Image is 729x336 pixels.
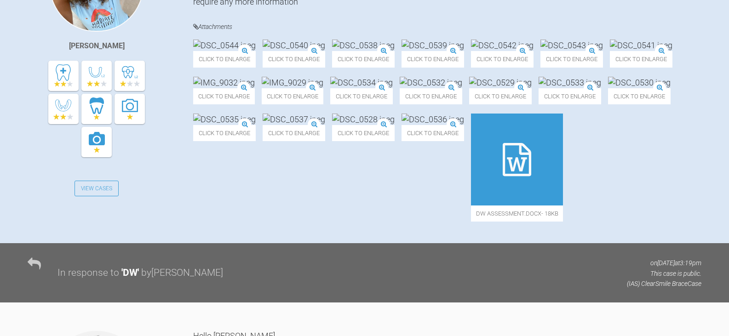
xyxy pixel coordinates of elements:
img: DSC_0539.jpeg [402,40,464,51]
img: DSC_0528.jpeg [332,114,395,125]
span: Click to enlarge [610,51,672,67]
span: Click to enlarge [539,88,601,104]
span: DW assessment.docx - 18KB [471,205,563,222]
img: DSC_0540.jpeg [263,40,325,51]
span: Click to enlarge [332,51,395,67]
img: DSC_0533.jpeg [539,77,601,88]
img: DSC_0530.jpeg [608,77,671,88]
img: DSC_0535.jpeg [193,114,256,125]
div: by [PERSON_NAME] [141,265,223,281]
span: Click to enlarge [263,125,325,141]
span: Click to enlarge [400,88,462,104]
span: Click to enlarge [263,51,325,67]
img: IMG_9029.jpeg [262,77,323,88]
p: (IAS) ClearSmile Brace Case [627,279,701,289]
p: on [DATE] at 3:19pm [627,258,701,268]
div: [PERSON_NAME] [69,40,125,52]
img: DSC_0532.jpeg [400,77,462,88]
span: Click to enlarge [330,88,393,104]
div: In response to [57,265,119,281]
span: Click to enlarge [332,125,395,141]
div: ' DW ' [121,265,139,281]
a: View Cases [75,181,119,196]
img: DSC_0541.jpeg [610,40,672,51]
span: Click to enlarge [193,125,256,141]
span: Click to enlarge [608,88,671,104]
img: DSC_0537.jpeg [263,114,325,125]
span: Click to enlarge [402,51,464,67]
span: Click to enlarge [540,51,603,67]
img: DSC_0536.jpeg [402,114,464,125]
img: DSC_0534.jpeg [330,77,393,88]
span: Click to enlarge [471,51,534,67]
span: Click to enlarge [262,88,323,104]
span: Click to enlarge [402,125,464,141]
img: IMG_9032.jpeg [193,77,255,88]
span: Click to enlarge [469,88,532,104]
h4: Attachments [193,21,701,33]
p: This case is public. [627,268,701,279]
span: Click to enlarge [193,88,255,104]
span: Click to enlarge [193,51,256,67]
img: DSC_0543.jpeg [540,40,603,51]
img: DSC_0544.jpeg [193,40,256,51]
img: DSC_0538.jpeg [332,40,395,51]
img: DSC_0529.jpeg [469,77,532,88]
img: DSC_0542.jpeg [471,40,534,51]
